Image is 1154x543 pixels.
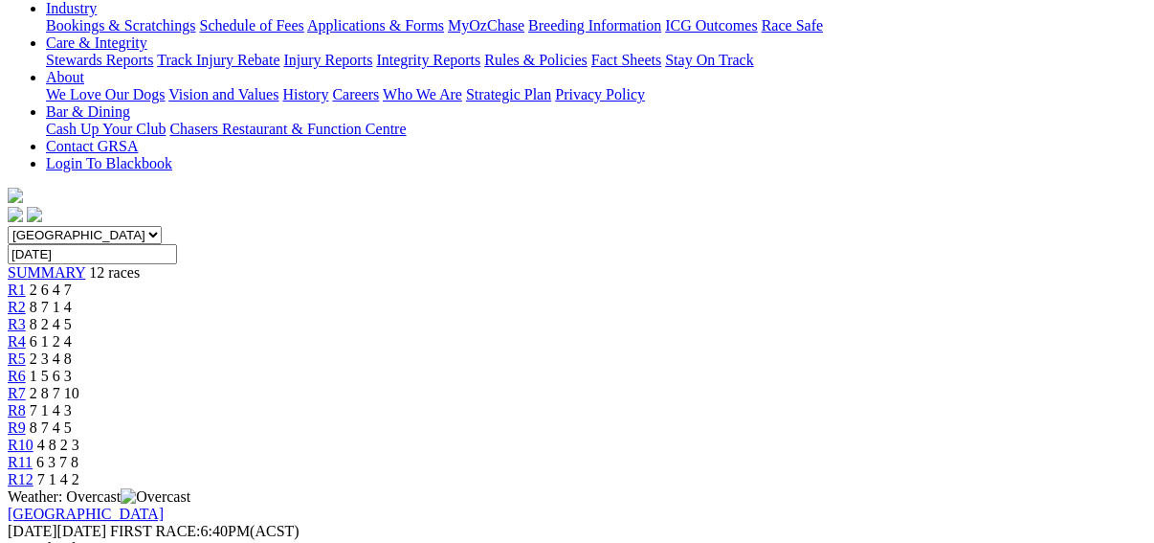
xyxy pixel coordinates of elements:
a: R11 [8,454,33,470]
a: Applications & Forms [307,17,444,34]
a: Track Injury Rebate [157,52,279,68]
a: [GEOGRAPHIC_DATA] [8,506,164,522]
span: [DATE] [8,523,57,539]
a: We Love Our Dogs [46,86,165,102]
a: R1 [8,282,26,298]
span: 8 2 4 5 [30,316,72,332]
span: 7 1 4 2 [37,471,79,487]
a: Careers [332,86,379,102]
a: Privacy Policy [555,86,645,102]
a: R9 [8,419,26,436]
span: 2 6 4 7 [30,282,72,298]
a: R2 [8,299,26,315]
a: Who We Are [383,86,462,102]
a: Fact Sheets [591,52,661,68]
div: Care & Integrity [46,52,1146,69]
img: twitter.svg [27,207,42,222]
div: Industry [46,17,1146,34]
span: 12 races [89,264,140,281]
span: Weather: Overcast [8,488,190,505]
a: Stay On Track [665,52,753,68]
img: Overcast [121,488,190,506]
div: Bar & Dining [46,121,1146,138]
a: R3 [8,316,26,332]
a: Race Safe [761,17,822,34]
a: Bar & Dining [46,103,130,120]
a: SUMMARY [8,264,85,281]
a: R6 [8,368,26,384]
img: facebook.svg [8,207,23,222]
a: R10 [8,437,33,453]
span: 8 7 1 4 [30,299,72,315]
a: About [46,69,84,85]
a: R4 [8,333,26,350]
input: Select date [8,244,177,264]
a: Care & Integrity [46,34,147,51]
a: Bookings & Scratchings [46,17,195,34]
a: Injury Reports [283,52,372,68]
img: logo-grsa-white.png [8,188,23,203]
span: 2 8 7 10 [30,385,79,401]
a: Cash Up Your Club [46,121,166,137]
span: 8 7 4 5 [30,419,72,436]
span: 1 5 6 3 [30,368,72,384]
a: MyOzChase [448,17,524,34]
a: Stewards Reports [46,52,153,68]
a: R5 [8,351,26,367]
span: [DATE] [8,523,106,539]
a: History [282,86,328,102]
a: Breeding Information [528,17,661,34]
span: FIRST RACE: [110,523,200,539]
span: 2 3 4 8 [30,351,72,367]
a: Vision and Values [168,86,278,102]
a: R7 [8,385,26,401]
a: Integrity Reports [376,52,480,68]
a: Contact GRSA [46,138,138,154]
span: 7 1 4 3 [30,402,72,419]
span: 6 1 2 4 [30,333,72,350]
span: 6 3 7 8 [36,454,78,470]
a: Strategic Plan [466,86,551,102]
a: R8 [8,402,26,419]
a: R12 [8,471,33,487]
a: Schedule of Fees [199,17,303,34]
a: Chasers Restaurant & Function Centre [169,121,406,137]
a: ICG Outcomes [665,17,757,34]
a: Login To Blackbook [46,155,172,171]
span: 4 8 2 3 [37,437,79,453]
a: Rules & Policies [484,52,588,68]
span: 6:40PM(ACST) [110,523,300,539]
div: About [46,86,1146,103]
